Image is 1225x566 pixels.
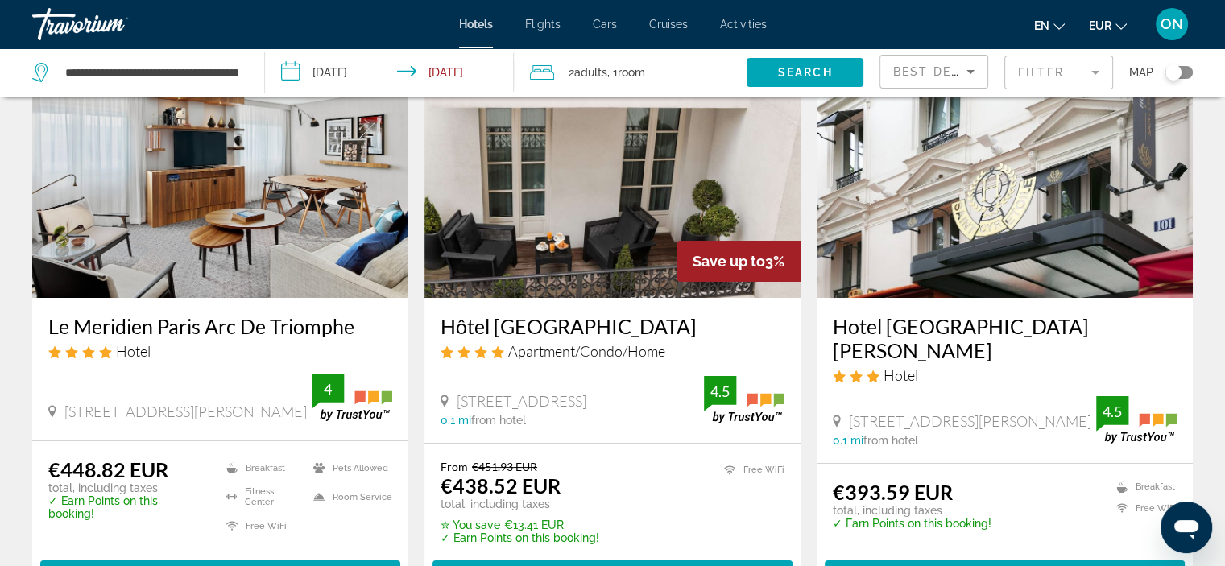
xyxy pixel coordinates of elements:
[459,18,493,31] a: Hotels
[1096,402,1128,421] div: 4.5
[218,457,305,478] li: Breakfast
[312,374,392,421] img: trustyou-badge.svg
[32,40,408,298] img: Hotel image
[1108,502,1177,515] li: Free WiFi
[1034,14,1065,37] button: Change language
[1129,61,1153,84] span: Map
[1004,55,1113,90] button: Filter
[48,314,392,338] a: Le Meridien Paris Arc De Triomphe
[525,18,561,31] a: Flights
[1089,14,1127,37] button: Change currency
[265,48,514,97] button: Check-in date: Nov 28, 2025 Check-out date: Nov 30, 2025
[48,481,206,494] p: total, including taxes
[704,382,736,401] div: 4.5
[48,342,392,360] div: 4 star Hotel
[441,414,471,427] span: 0.1 mi
[472,460,537,473] del: €451.93 EUR
[833,480,953,504] ins: €393.59 EUR
[514,48,747,97] button: Travelers: 2 adults, 0 children
[1161,16,1183,32] span: ON
[48,457,168,481] ins: €448.82 EUR
[1096,396,1177,444] img: trustyou-badge.svg
[833,504,991,517] p: total, including taxes
[305,486,392,507] li: Room Service
[817,40,1193,298] img: Hotel image
[471,414,526,427] span: from hotel
[424,40,801,298] img: Hotel image
[593,18,617,31] a: Cars
[677,241,801,282] div: 3%
[441,518,599,531] p: €13.41 EUR
[218,515,305,536] li: Free WiFi
[1161,502,1212,553] iframe: Button to launch messaging window
[720,18,767,31] a: Activities
[607,61,645,84] span: , 1
[441,460,468,473] span: From
[833,517,991,530] p: ✓ Earn Points on this booking!
[884,366,918,384] span: Hotel
[849,412,1091,430] span: [STREET_ADDRESS][PERSON_NAME]
[64,403,307,420] span: [STREET_ADDRESS][PERSON_NAME]
[116,342,151,360] span: Hotel
[893,65,977,78] span: Best Deals
[704,376,784,423] img: trustyou-badge.svg
[893,62,975,81] mat-select: Sort by
[441,342,784,360] div: 4 star Apartment
[649,18,688,31] a: Cruises
[305,457,392,478] li: Pets Allowed
[441,518,500,531] span: ✮ You save
[32,3,193,45] a: Travorium
[1108,480,1177,494] li: Breakfast
[569,61,607,84] span: 2
[574,66,607,79] span: Adults
[618,66,645,79] span: Room
[747,58,863,87] button: Search
[1034,19,1049,32] span: en
[218,486,305,507] li: Fitness Center
[457,392,586,410] span: [STREET_ADDRESS]
[508,342,665,360] span: Apartment/Condo/Home
[716,460,784,480] li: Free WiFi
[1153,65,1193,80] button: Toggle map
[863,434,918,447] span: from hotel
[441,498,599,510] p: total, including taxes
[833,434,863,447] span: 0.1 mi
[312,379,344,399] div: 4
[833,366,1177,384] div: 3 star Hotel
[441,531,599,544] p: ✓ Earn Points on this booking!
[833,314,1177,362] a: Hotel [GEOGRAPHIC_DATA][PERSON_NAME]
[693,253,765,270] span: Save up to
[48,494,206,520] p: ✓ Earn Points on this booking!
[1151,7,1193,41] button: User Menu
[441,314,784,338] a: Hôtel [GEOGRAPHIC_DATA]
[441,473,561,498] ins: €438.52 EUR
[1089,19,1111,32] span: EUR
[778,66,833,79] span: Search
